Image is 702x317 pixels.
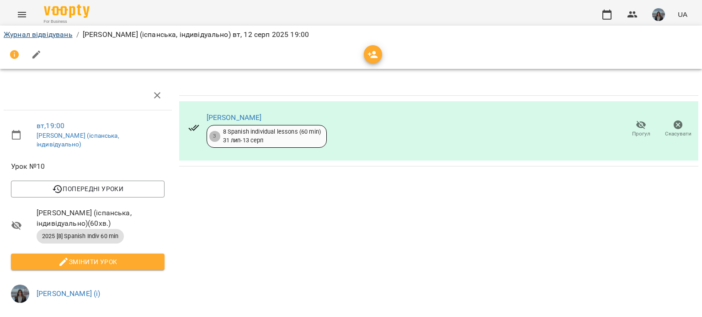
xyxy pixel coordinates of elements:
img: 5016bfd3fcb89ecb1154f9e8b701e3c2.jpg [11,285,29,303]
nav: breadcrumb [4,29,698,40]
li: / [76,29,79,40]
span: [PERSON_NAME] (іспанська, індивідуально) ( 60 хв. ) [37,208,165,229]
button: Змінити урок [11,254,165,270]
a: [PERSON_NAME] (і) [37,289,101,298]
span: Прогул [632,130,650,138]
div: 3 [209,131,220,142]
img: 5016bfd3fcb89ecb1154f9e8b701e3c2.jpg [652,8,665,21]
a: [PERSON_NAME] (іспанська, індивідуально) [37,132,119,148]
div: 8 Spanish individual lessons (60 min) 31 лип - 13 серп [223,128,321,145]
span: 2025 [8] Spanish Indiv 60 min [37,232,124,240]
a: вт , 19:00 [37,121,64,130]
img: Voopty Logo [44,5,90,18]
button: Попередні уроки [11,181,165,197]
button: Прогул [622,116,659,142]
a: Журнал відвідувань [4,30,73,39]
p: [PERSON_NAME] (іспанська, індивідуально) вт, 12 серп 2025 19:00 [83,29,309,40]
span: Змінити урок [18,256,157,267]
span: Попередні уроки [18,183,157,194]
span: For Business [44,19,90,25]
span: Урок №10 [11,161,165,172]
span: UA [678,10,687,19]
button: Menu [11,4,33,26]
a: [PERSON_NAME] [207,113,262,122]
button: UA [674,6,691,23]
span: Скасувати [665,130,691,138]
button: Скасувати [659,116,697,142]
